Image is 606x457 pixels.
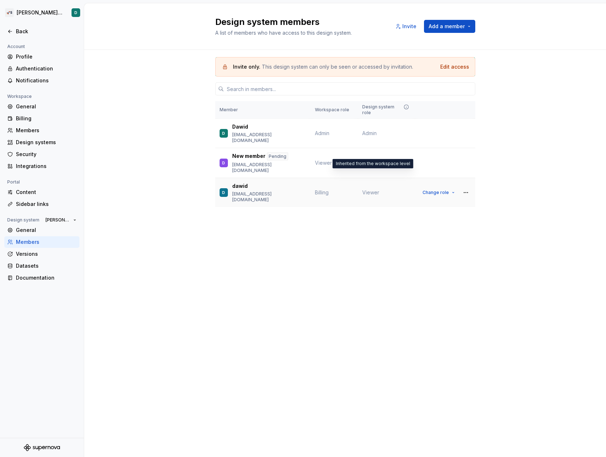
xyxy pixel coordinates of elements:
a: Content [4,186,79,198]
span: Invite only. [233,64,262,70]
input: Search in members... [224,82,475,95]
div: 🚀S [5,8,14,17]
span: Add a member [429,23,465,30]
button: Invite [392,20,421,33]
span: Billing [315,189,329,195]
div: Integrations [16,163,77,170]
div: Versions [16,250,77,258]
p: dawid [232,182,248,190]
p: New member [232,152,265,160]
a: Members [4,236,79,248]
div: Workspace [4,92,35,101]
div: Design system role [362,104,411,116]
div: Authentication [16,65,77,72]
p: [EMAIL_ADDRESS][DOMAIN_NAME] [232,132,306,143]
a: Notifications [4,75,79,86]
div: Content [16,189,77,196]
button: Add a member [424,20,475,33]
div: D [222,159,225,167]
div: Pending [267,152,288,160]
a: Design systems [4,137,79,148]
div: Design system [4,216,42,224]
a: Sidebar links [4,198,79,210]
button: Edit access [440,63,469,70]
div: Design systems [16,139,77,146]
a: Billing [4,113,79,124]
a: Security [4,148,79,160]
div: D [74,10,77,16]
p: [EMAIL_ADDRESS][DOMAIN_NAME] [232,162,306,173]
a: Versions [4,248,79,260]
div: D [222,189,225,196]
span: Invite [402,23,416,30]
div: Back [16,28,77,35]
span: Admin [315,130,329,136]
div: Billing [16,115,77,122]
a: Authentication [4,63,79,74]
span: This design system can only be seen or accessed by invitation. [262,64,413,70]
div: Sidebar links [16,201,77,208]
div: Inherited from the workspace level [333,159,414,168]
div: Profile [16,53,77,60]
span: Viewer [362,189,379,196]
a: Documentation [4,272,79,284]
div: Datasets [16,262,77,270]
span: Viewer [315,160,332,166]
div: Notifications [16,77,77,84]
a: Members [4,125,79,136]
div: Account [4,42,28,51]
span: A list of members who have access to this design system. [215,30,352,36]
div: D [222,130,225,137]
div: General [16,103,77,110]
div: [PERSON_NAME]'s tests [17,9,63,16]
a: Integrations [4,160,79,172]
a: General [4,224,79,236]
div: Documentation [16,274,77,281]
span: [PERSON_NAME]'s tests [46,217,70,223]
th: Member [215,101,311,119]
a: General [4,101,79,112]
span: Change role [423,190,449,195]
a: Profile [4,51,79,62]
div: Members [16,238,77,246]
div: Members [16,127,77,134]
th: Workspace role [311,101,358,119]
div: Security [16,151,77,158]
a: Datasets [4,260,79,272]
div: General [16,227,77,234]
a: Back [4,26,79,37]
svg: Supernova Logo [24,444,60,451]
h2: Design system members [215,16,383,28]
div: Portal [4,178,23,186]
button: 🚀S[PERSON_NAME]'s testsD [1,5,82,21]
span: Admin [362,130,377,137]
button: Change role [419,187,458,198]
p: [EMAIL_ADDRESS][DOMAIN_NAME] [232,191,306,203]
p: Dawid [232,123,248,130]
